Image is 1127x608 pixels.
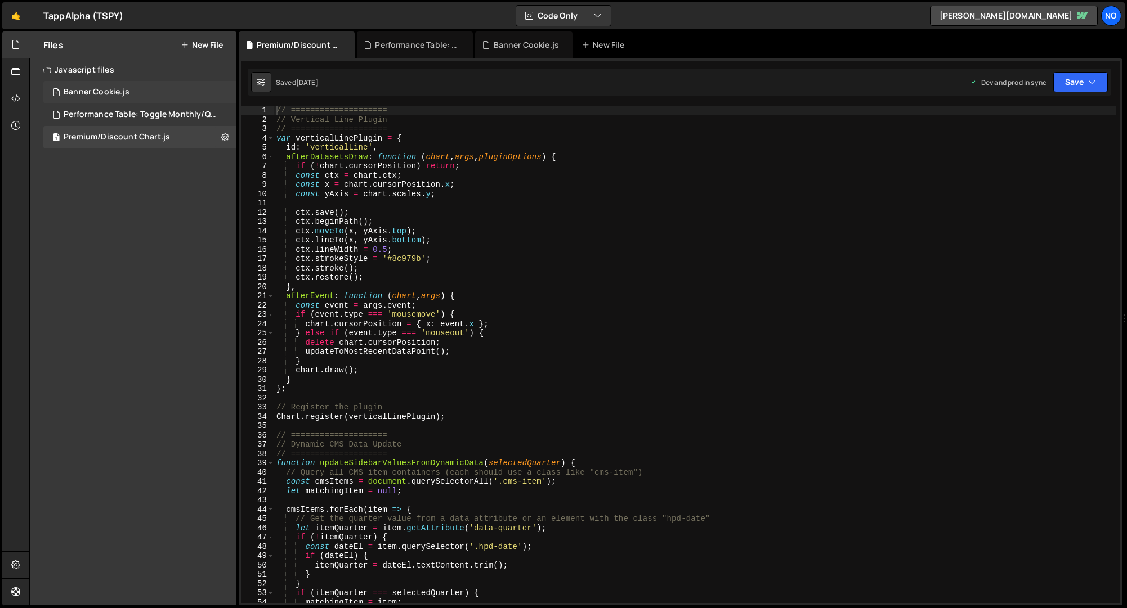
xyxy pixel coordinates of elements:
div: 52 [241,579,274,589]
div: 23 [241,310,274,319]
div: Banner Cookie.js [64,87,129,97]
div: Dev and prod in sync [970,78,1046,87]
div: 7 [241,161,274,171]
div: 54 [241,598,274,607]
div: 44 [241,505,274,515]
div: 15 [241,236,274,245]
div: 14 [241,227,274,236]
div: 9 [241,180,274,190]
div: 47 [241,533,274,542]
div: 50 [241,561,274,570]
span: 1 [53,89,60,98]
div: 39 [241,458,274,468]
div: 26 [241,338,274,348]
div: 5 [241,143,274,152]
div: 18 [241,264,274,273]
div: 6 [241,152,274,162]
div: [DATE] [296,78,319,87]
div: 48 [241,542,274,552]
div: 38 [241,449,274,459]
a: 🤙 [2,2,30,29]
div: 20 [241,282,274,292]
div: 17 [241,254,274,264]
div: 13 [241,217,274,227]
div: 49 [241,551,274,561]
div: 29 [241,366,274,375]
div: 5472/10238.js [43,103,240,126]
div: 45 [241,514,274,524]
div: 16 [241,245,274,255]
div: 27 [241,347,274,357]
div: 2 [241,115,274,125]
div: Performance Table: Toggle Monthly/Quarterly.js [64,110,219,120]
button: New File [181,40,223,49]
div: 8 [241,171,274,181]
div: 34 [241,412,274,422]
div: Javascript files [30,58,236,81]
div: New File [582,39,629,51]
div: 28 [241,357,274,366]
div: 21 [241,291,274,301]
div: Premium/Discount Chart.js [257,39,341,51]
div: 31 [241,384,274,394]
div: 51 [241,570,274,579]
div: 40 [241,468,274,478]
span: 1 [53,134,60,143]
div: 5472/22178.js [43,126,236,148]
div: 10 [241,190,274,199]
div: 43 [241,496,274,505]
div: 24 [241,319,274,329]
h2: Files [43,39,64,51]
div: 4 [241,134,274,143]
button: Code Only [516,6,611,26]
div: 53 [241,588,274,598]
div: 30 [241,375,274,385]
div: Saved [276,78,319,87]
div: Banner Cookie.js [494,39,560,51]
div: 1 [241,106,274,115]
div: 19 [241,273,274,282]
div: 42 [241,487,274,496]
div: 22 [241,301,274,310]
div: 5472/30268.js [43,81,236,103]
div: 32 [241,394,274,403]
div: 46 [241,524,274,533]
div: 3 [241,124,274,134]
a: No [1101,6,1121,26]
div: 37 [241,440,274,449]
div: Premium/Discount Chart.js [64,132,170,142]
div: 12 [241,208,274,218]
div: TappAlpha (TSPY) [43,9,124,22]
div: 35 [241,421,274,431]
button: Save [1053,72,1108,92]
div: 41 [241,477,274,487]
div: 33 [241,403,274,412]
div: Performance Table: Toggle Monthly/Quarterly.js [375,39,459,51]
div: 36 [241,431,274,440]
a: [PERSON_NAME][DOMAIN_NAME] [930,6,1098,26]
div: 11 [241,199,274,208]
div: 25 [241,328,274,338]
